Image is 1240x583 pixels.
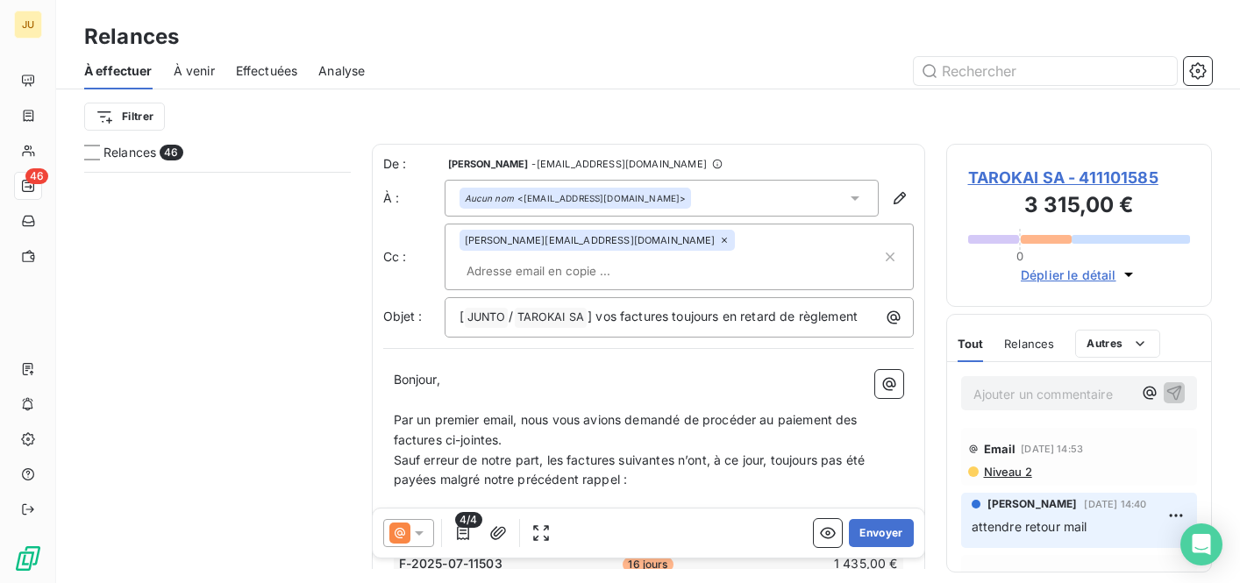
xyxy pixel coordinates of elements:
span: Analyse [318,62,365,80]
label: À : [383,189,445,207]
span: ] vos factures toujours en retard de règlement [588,309,858,323]
span: TAROKAI SA [515,308,588,328]
img: Logo LeanPay [14,544,42,572]
span: 16 jours [623,557,673,572]
span: Déplier le détail [1021,266,1116,284]
span: 46 [160,145,182,160]
button: Déplier le détail [1016,265,1143,285]
span: À venir [174,62,215,80]
span: attendre retour mail [972,519,1087,534]
h3: 3 315,00 € [968,189,1191,224]
input: Adresse email en copie ... [460,258,662,284]
span: [PERSON_NAME] [987,496,1078,512]
div: grid [84,172,351,583]
span: Tout [958,337,984,351]
div: JU [14,11,42,39]
span: / [509,309,513,323]
span: Effectuées [236,62,298,80]
label: Cc : [383,248,445,266]
span: Email [984,442,1016,456]
span: JUNTO [465,308,509,328]
span: Par un premier email, nous vous avions demandé de procéder au paiement des factures ci-jointes. [394,412,861,447]
span: [ [460,309,464,323]
span: Objet : [383,309,423,323]
span: Email [984,569,1016,583]
span: Bonjour, [394,372,440,387]
span: [DATE] 14:53 [1021,444,1083,454]
span: TAROKAI SA - 411101585 [968,166,1191,189]
button: Envoyer [849,519,913,547]
div: <[EMAIL_ADDRESS][DOMAIN_NAME]> [465,192,687,204]
span: [DATE] 14:40 [1084,499,1146,509]
span: [DATE] 13:10 [1021,571,1081,581]
span: F-2025-07-11503 [399,555,502,572]
span: Relances [1004,337,1054,351]
input: Rechercher [914,57,1177,85]
span: [PERSON_NAME][EMAIL_ADDRESS][DOMAIN_NAME] [465,235,716,245]
span: [PERSON_NAME] [448,159,529,169]
span: 4/4 [455,512,481,528]
span: Niveau 2 [982,465,1032,479]
button: Autres [1075,330,1160,358]
span: - [EMAIL_ADDRESS][DOMAIN_NAME] [531,159,706,169]
h3: Relances [84,21,179,53]
button: Filtrer [84,103,165,131]
span: Sauf erreur de notre part, les factures suivantes n’ont, à ce jour, toujours pas été payées malgr... [394,452,869,487]
span: À effectuer [84,62,153,80]
span: Relances [103,144,156,161]
span: 0 [1016,249,1023,263]
div: Open Intercom Messenger [1180,523,1222,565]
td: 1 435,00 € [733,554,899,573]
span: 46 [25,168,48,184]
em: Aucun nom [465,192,514,204]
span: De : [383,155,445,173]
